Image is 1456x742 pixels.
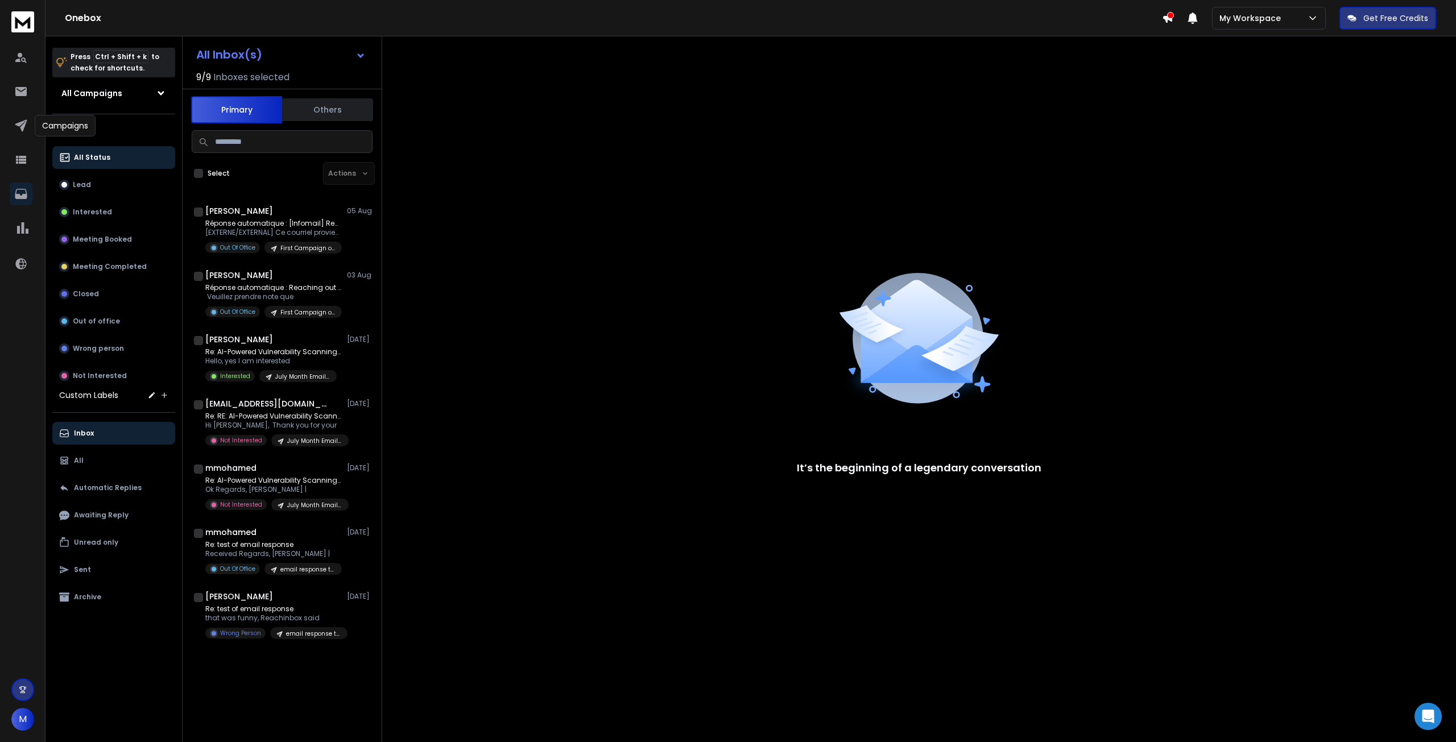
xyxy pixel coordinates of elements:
[287,501,342,509] p: July Month Email Outreach
[205,476,342,485] p: Re: AI-Powered Vulnerability Scanning That
[73,289,99,299] p: Closed
[196,71,211,84] span: 9 / 9
[205,228,342,237] p: [EXTERNE/EXTERNAL] Ce courriel provient de
[220,565,255,573] p: Out Of Office
[347,528,373,537] p: [DATE]
[347,399,373,408] p: [DATE]
[220,308,255,316] p: Out Of Office
[187,43,375,66] button: All Inbox(s)
[52,123,175,139] h3: Filters
[74,429,94,438] p: Inbox
[275,372,330,381] p: July Month Email Outreach
[205,591,273,602] h1: [PERSON_NAME]
[52,283,175,305] button: Closed
[347,592,373,601] p: [DATE]
[208,169,230,178] label: Select
[73,344,124,353] p: Wrong person
[287,437,342,445] p: July Month Email Outreach
[11,708,34,731] button: M
[347,206,373,215] p: 05 Aug
[205,334,273,345] h1: [PERSON_NAME]
[205,357,342,366] p: Hello, yes I am interested
[73,180,91,189] p: Lead
[205,604,342,614] p: Re: test of email response
[347,335,373,344] p: [DATE]
[280,565,335,574] p: email response test
[74,592,101,602] p: Archive
[73,208,112,217] p: Interested
[347,463,373,472] p: [DATE]
[205,462,257,474] h1: mmohamed
[52,531,175,554] button: Unread only
[205,614,342,623] p: that was funny, Reachinbox said
[52,255,175,278] button: Meeting Completed
[59,389,118,401] h3: Custom Labels
[205,527,257,538] h1: mmohamed
[74,456,84,465] p: All
[11,11,34,32] img: logo
[205,205,273,217] h1: [PERSON_NAME]
[205,283,342,292] p: Réponse automatique : Reaching out personally
[205,292,342,301] p: Veuillez prendre note que
[1219,13,1285,24] p: My Workspace
[73,235,132,244] p: Meeting Booked
[280,308,335,317] p: First Campaign of 2900 Leads most CTOs and CEOs
[74,153,110,162] p: All Status
[220,372,250,380] p: Interested
[35,115,96,136] div: Campaigns
[196,49,262,60] h1: All Inbox(s)
[74,483,142,492] p: Automatic Replies
[65,11,1162,25] h1: Onebox
[52,449,175,472] button: All
[52,337,175,360] button: Wrong person
[220,243,255,252] p: Out Of Office
[52,201,175,223] button: Interested
[205,540,342,549] p: Re: test of email response
[205,485,342,494] p: Ok Regards, [PERSON_NAME] |
[52,476,175,499] button: Automatic Replies
[74,565,91,574] p: Sent
[286,629,341,638] p: email response test
[52,228,175,251] button: Meeting Booked
[52,173,175,196] button: Lead
[205,421,342,430] p: Hi [PERSON_NAME], Thank you for your
[74,511,129,520] p: Awaiting Reply
[347,271,373,280] p: 03 Aug
[220,436,262,445] p: Not Interested
[797,460,1041,476] p: It’s the beginning of a legendary conversation
[282,97,373,122] button: Others
[52,364,175,387] button: Not Interested
[220,500,262,509] p: Not Interested
[93,50,148,63] span: Ctrl + Shift + k
[73,262,147,271] p: Meeting Completed
[280,244,335,252] p: First Campaign of 2900 Leads most CTOs and CEOs
[61,88,122,99] h1: All Campaigns
[191,96,282,123] button: Primary
[205,412,342,421] p: Re: RE: AI-Powered Vulnerability Scanning
[52,422,175,445] button: Inbox
[73,317,120,326] p: Out of office
[52,558,175,581] button: Sent
[73,371,127,380] p: Not Interested
[213,71,289,84] h3: Inboxes selected
[1414,703,1442,730] div: Open Intercom Messenger
[71,51,159,74] p: Press to check for shortcuts.
[52,146,175,169] button: All Status
[1339,7,1436,30] button: Get Free Credits
[52,310,175,333] button: Out of office
[52,586,175,608] button: Archive
[52,82,175,105] button: All Campaigns
[205,549,342,558] p: Received Regards, [PERSON_NAME] |
[52,504,175,527] button: Awaiting Reply
[74,538,118,547] p: Unread only
[1363,13,1428,24] p: Get Free Credits
[205,219,342,228] p: Réponse automatique : [Infomail] Reaching out
[205,347,342,357] p: Re: AI-Powered Vulnerability Scanning That
[220,629,261,637] p: Wrong Person
[205,270,273,281] h1: [PERSON_NAME]
[205,398,330,409] h1: [EMAIL_ADDRESS][DOMAIN_NAME]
